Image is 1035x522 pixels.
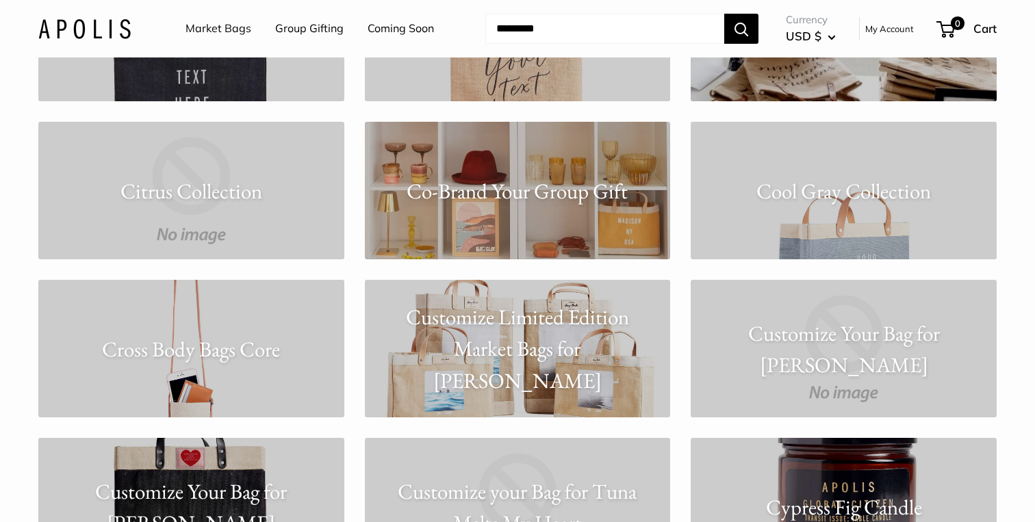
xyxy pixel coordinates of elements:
img: Apolis [38,18,131,38]
span: Cart [973,21,997,36]
span: Currency [786,10,836,29]
p: Cross Body Bags Core [38,333,344,365]
a: Cross Body Bags Core [38,280,344,417]
p: Customize Your Bag for [PERSON_NAME] [691,317,997,380]
p: Customize Limited Edition Market Bags for [PERSON_NAME] [365,301,671,397]
a: Cool Gray Collection [691,122,997,259]
span: 0 [951,16,964,30]
a: Coming Soon [368,18,434,39]
a: Customize Limited Edition Market Bags for [PERSON_NAME] [365,280,671,417]
a: My Account [865,21,914,37]
a: Market Bags [186,18,251,39]
button: USD $ [786,25,836,47]
span: USD $ [786,29,821,43]
input: Search... [485,14,724,44]
a: Co-Brand Your Group Gift [365,122,671,259]
a: Customize Your Bag for [PERSON_NAME] [691,280,997,417]
button: Search [724,14,758,44]
p: Cool Gray Collection [691,175,997,207]
a: 0 Cart [938,18,997,40]
p: Citrus Collection [38,175,344,207]
p: Co-Brand Your Group Gift [365,175,671,207]
a: Group Gifting [275,18,344,39]
a: Citrus Collection [38,122,344,259]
